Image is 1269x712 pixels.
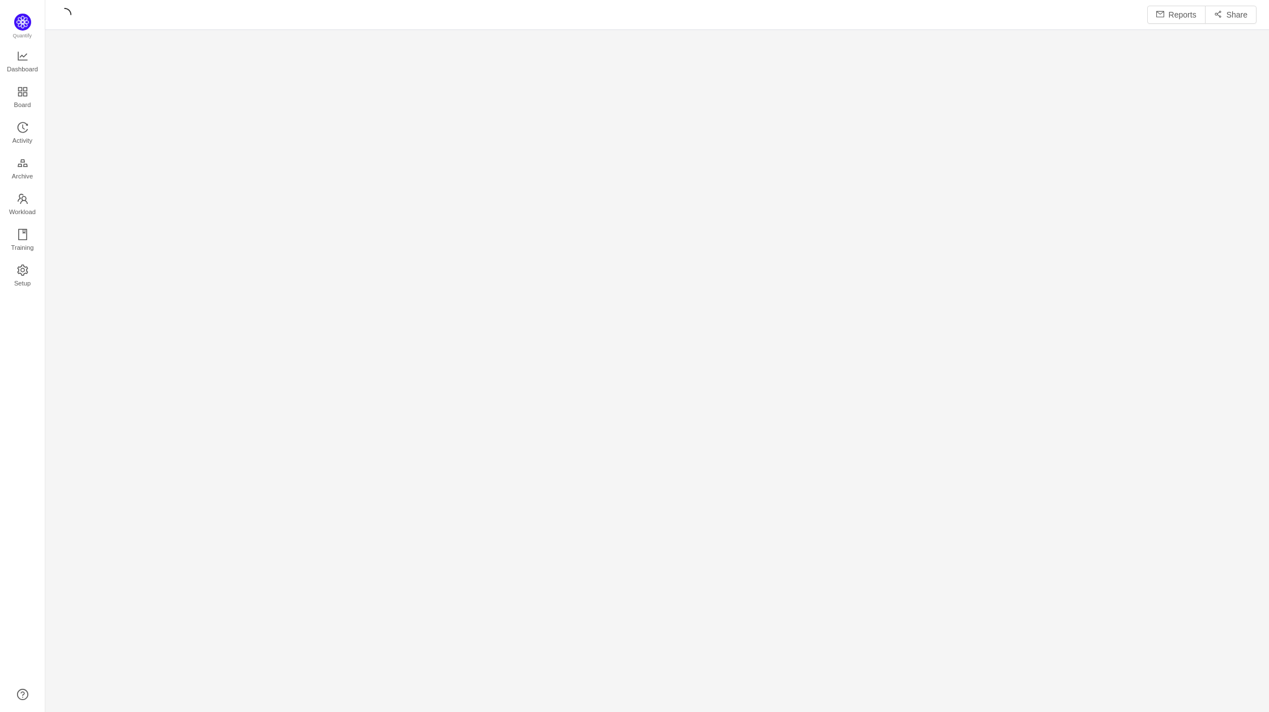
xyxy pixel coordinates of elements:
[17,193,28,204] i: icon: team
[58,8,71,22] i: icon: loading
[17,229,28,240] i: icon: book
[17,122,28,133] i: icon: history
[12,165,33,187] span: Archive
[17,229,28,252] a: Training
[1205,6,1257,24] button: icon: share-altShare
[17,86,28,97] i: icon: appstore
[17,51,28,74] a: Dashboard
[17,157,28,169] i: icon: gold
[17,689,28,700] a: icon: question-circle
[12,129,32,152] span: Activity
[11,236,33,259] span: Training
[17,265,28,276] i: icon: setting
[14,272,31,295] span: Setup
[17,265,28,288] a: Setup
[14,14,31,31] img: Quantify
[17,122,28,145] a: Activity
[17,194,28,216] a: Workload
[17,87,28,109] a: Board
[13,33,32,39] span: Quantify
[17,158,28,181] a: Archive
[9,201,36,223] span: Workload
[7,58,38,80] span: Dashboard
[1147,6,1206,24] button: icon: mailReports
[14,93,31,116] span: Board
[17,50,28,62] i: icon: line-chart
